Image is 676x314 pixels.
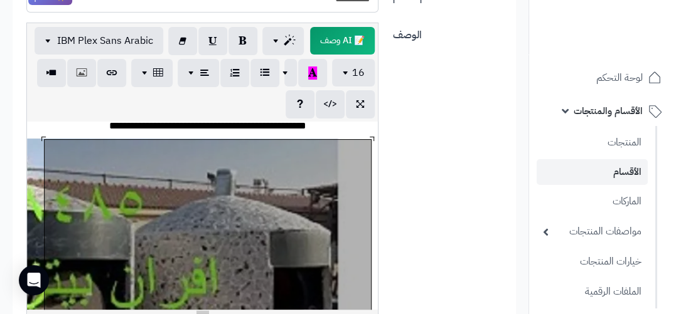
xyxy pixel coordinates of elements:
[35,27,163,55] button: IBM Plex Sans Arabic
[57,33,153,48] span: IBM Plex Sans Arabic
[537,278,648,305] a: الملفات الرقمية
[537,248,648,275] a: خيارات المنتجات
[537,129,648,156] a: المنتجات
[310,27,375,55] span: انقر لاستخدام رفيقك الذكي
[537,63,668,93] a: لوحة التحكم
[596,69,643,86] span: لوحة التحكم
[574,102,643,120] span: الأقسام والمنتجات
[332,59,375,86] button: 16
[352,65,365,80] span: 16
[537,159,648,185] a: الأقسام
[388,23,512,43] label: الوصف
[537,218,648,245] a: مواصفات المنتجات
[19,265,49,295] div: Open Intercom Messenger
[537,188,648,215] a: الماركات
